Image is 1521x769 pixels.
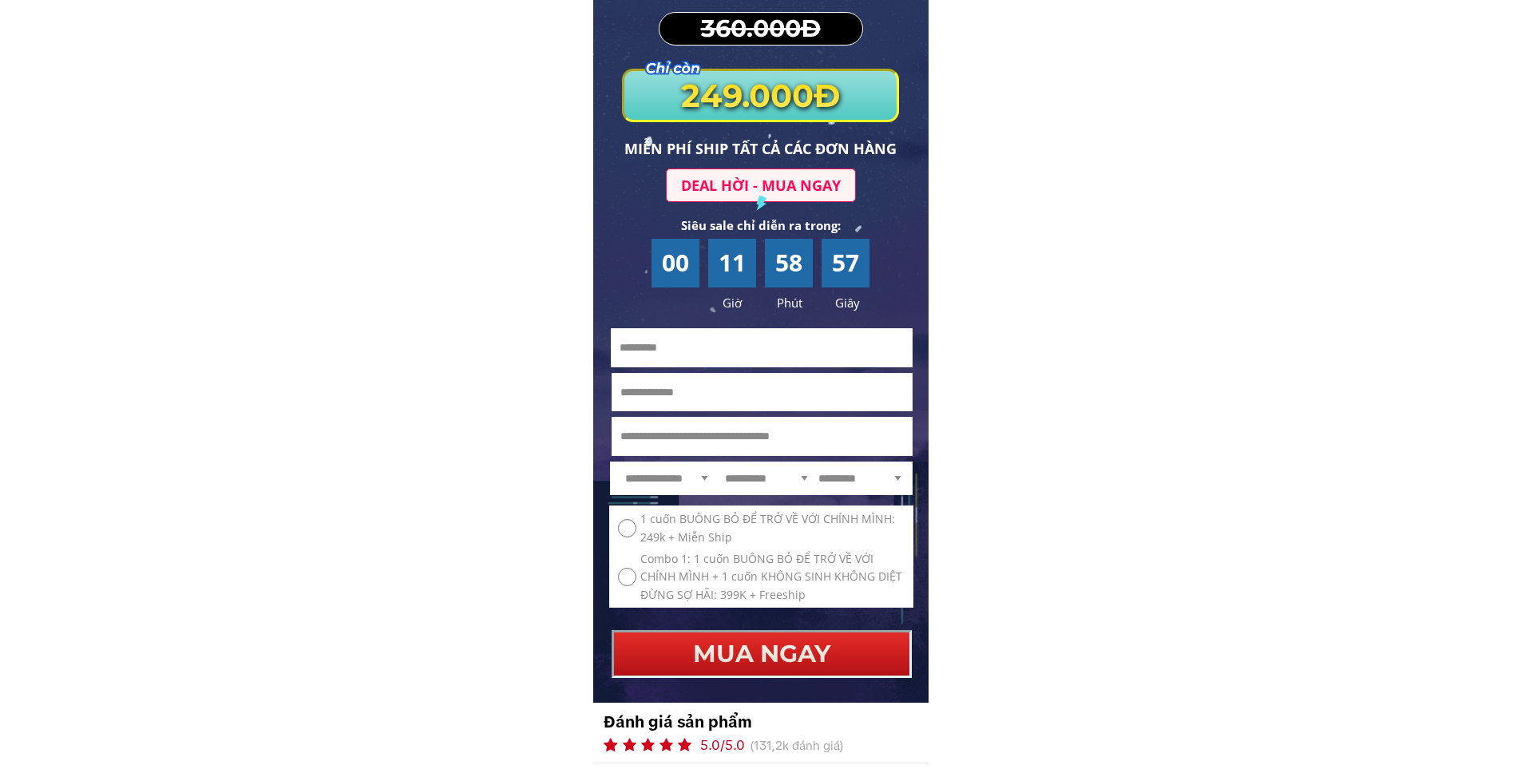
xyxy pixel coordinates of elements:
h3: 360.000Đ [691,10,830,48]
h3: Giờ [718,293,747,312]
h3: Phút [775,293,805,312]
span: Combo 1: 1 cuốn BUÔNG BỎ ĐỂ TRỞ VỀ VỚI CHÍNH MÌNH + 1 cuốn KHÔNG SINH KHÔNG DIỆT ĐỪNG SỢ HÃI: 399... [640,550,905,604]
p: MUA NGAY [614,632,909,676]
h3: Deal hời - mua ngay [675,174,847,197]
h3: (131,2k đánh giá) [750,736,909,755]
h3: Giây [833,293,862,312]
h3: MIỄN PHÍ SHIP TẤT CẢ CÁC ĐƠN HÀNG [603,137,919,161]
h3: Siêu sale chỉ diễn ra trong: [678,216,843,235]
h3: 5.0/5.0 [700,735,756,756]
span: 1 cuốn BUÔNG BỎ ĐỂ TRỞ VỀ VỚI CHÍNH MÌNH: 249k + Miễn Ship [640,510,905,546]
h3: 249.000Đ [626,70,896,121]
h3: Đánh giá sản phẩm [604,709,826,735]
